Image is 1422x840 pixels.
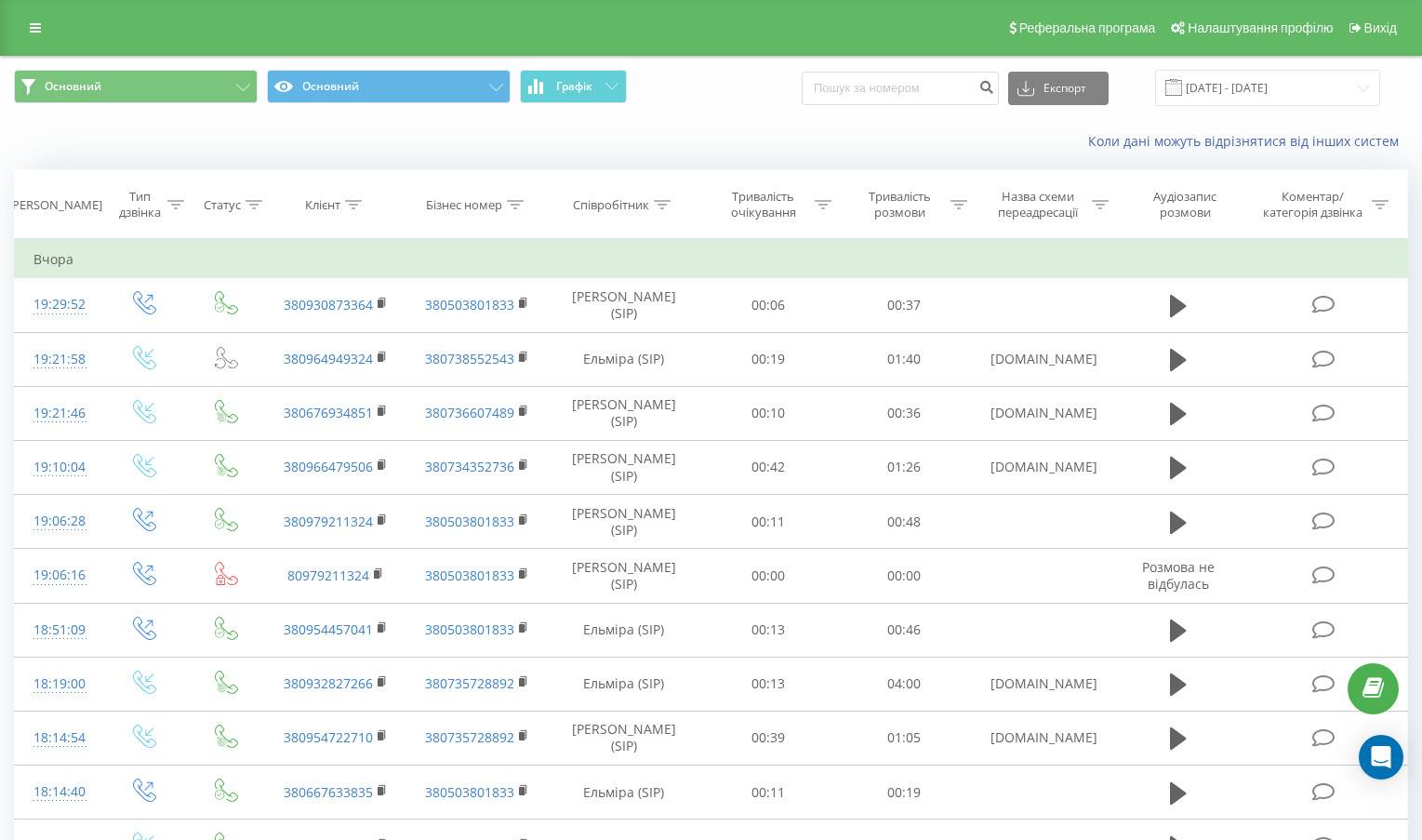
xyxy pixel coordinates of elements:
[548,332,700,386] td: Ельміра (SIP)
[284,350,373,367] a: 380964949324
[717,189,810,220] div: Тривалість очікування
[426,197,502,213] div: Бізнес номер
[1258,189,1367,220] div: Коментар/категорія дзвінка
[33,557,83,593] div: 19:06:16
[1088,132,1408,150] a: Коли дані можуть відрізнятися вiд інших систем
[836,657,972,711] td: 04:00
[284,728,373,746] a: 380954722710
[548,711,700,765] td: [PERSON_NAME] (SIP)
[1364,20,1397,35] span: Вихід
[1142,558,1215,593] span: Розмова не відбулась
[836,495,972,549] td: 00:48
[267,70,511,103] button: Основний
[548,766,700,820] td: Ельміра (SIP)
[836,332,972,386] td: 01:40
[425,296,514,313] a: 380503801833
[853,189,946,220] div: Тривалість розмови
[989,189,1087,220] div: Назва схеми переадресації
[548,278,700,332] td: [PERSON_NAME] (SIP)
[33,720,83,756] div: 18:14:54
[284,513,373,530] a: 380979211324
[284,296,373,313] a: 380930873364
[425,674,514,692] a: 380735728892
[700,657,836,711] td: 00:13
[836,549,972,603] td: 00:00
[836,711,972,765] td: 01:05
[305,197,340,213] div: Клієнт
[700,332,836,386] td: 00:19
[425,783,514,801] a: 380503801833
[548,386,700,440] td: [PERSON_NAME] (SIP)
[425,728,514,746] a: 380735728892
[1019,20,1156,35] span: Реферальна програма
[118,189,163,220] div: Тип дзвінка
[287,567,369,584] a: 80979211324
[284,674,373,692] a: 380932827266
[836,603,972,657] td: 00:46
[14,70,258,103] button: Основний
[972,440,1113,494] td: [DOMAIN_NAME]
[836,386,972,440] td: 00:36
[802,72,999,105] input: Пошук за номером
[15,241,1408,278] td: Вчора
[33,612,83,648] div: 18:51:09
[425,404,514,421] a: 380736607489
[700,603,836,657] td: 00:13
[573,197,649,213] div: Співробітник
[8,197,102,213] div: [PERSON_NAME]
[33,395,83,432] div: 19:21:46
[520,70,627,103] button: Графік
[284,458,373,475] a: 380966479506
[548,549,700,603] td: [PERSON_NAME] (SIP)
[425,350,514,367] a: 380738552543
[972,711,1113,765] td: [DOMAIN_NAME]
[425,567,514,584] a: 380503801833
[548,603,700,657] td: Ельміра (SIP)
[548,440,700,494] td: [PERSON_NAME] (SIP)
[425,513,514,530] a: 380503801833
[33,666,83,702] div: 18:19:00
[45,79,101,94] span: Основний
[836,766,972,820] td: 00:19
[836,440,972,494] td: 01:26
[700,495,836,549] td: 00:11
[700,711,836,765] td: 00:39
[700,386,836,440] td: 00:10
[700,440,836,494] td: 00:42
[1130,189,1239,220] div: Аудіозапис розмови
[284,783,373,801] a: 380667633835
[204,197,241,213] div: Статус
[972,386,1113,440] td: [DOMAIN_NAME]
[33,341,83,378] div: 19:21:58
[33,503,83,540] div: 19:06:28
[556,80,592,93] span: Графік
[548,495,700,549] td: [PERSON_NAME] (SIP)
[548,657,700,711] td: Ельміра (SIP)
[284,620,373,638] a: 380954457041
[1008,72,1109,105] button: Експорт
[425,620,514,638] a: 380503801833
[700,549,836,603] td: 00:00
[836,278,972,332] td: 00:37
[700,766,836,820] td: 00:11
[33,287,83,323] div: 19:29:52
[972,657,1113,711] td: [DOMAIN_NAME]
[1188,20,1333,35] span: Налаштування профілю
[284,404,373,421] a: 380676934851
[33,774,83,810] div: 18:14:40
[700,278,836,332] td: 00:06
[425,458,514,475] a: 380734352736
[1359,735,1403,780] div: Open Intercom Messenger
[33,449,83,486] div: 19:10:04
[972,332,1113,386] td: [DOMAIN_NAME]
